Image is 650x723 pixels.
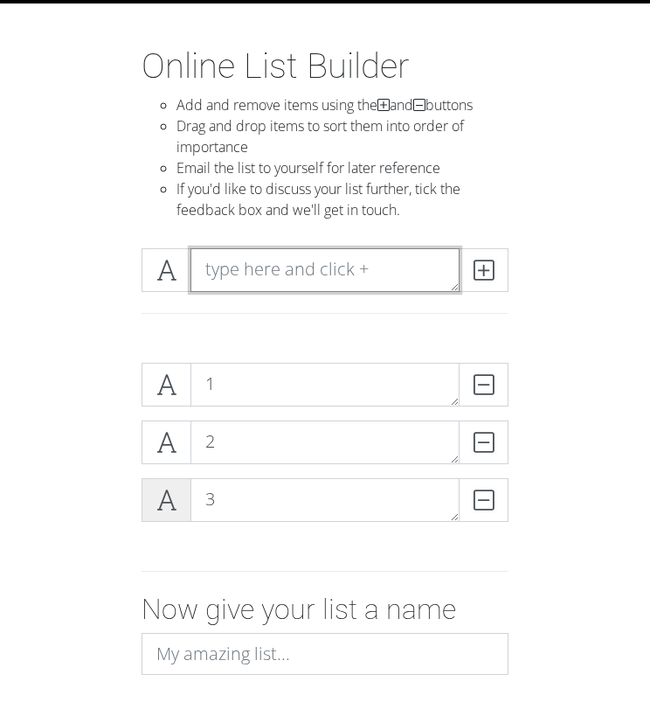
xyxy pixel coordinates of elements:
h1: Online List Builder [142,45,508,87]
h2: Now give your list a name [142,593,508,626]
li: Drag and drop items to sort them into order of importance [176,115,508,157]
li: If you'd like to discuss your list further, tick the feedback box and we'll get in touch. [176,178,508,220]
input: My amazing list... [142,633,508,675]
li: Email the list to yourself for later reference [176,157,508,178]
li: Add and remove items using the and buttons [176,94,508,115]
